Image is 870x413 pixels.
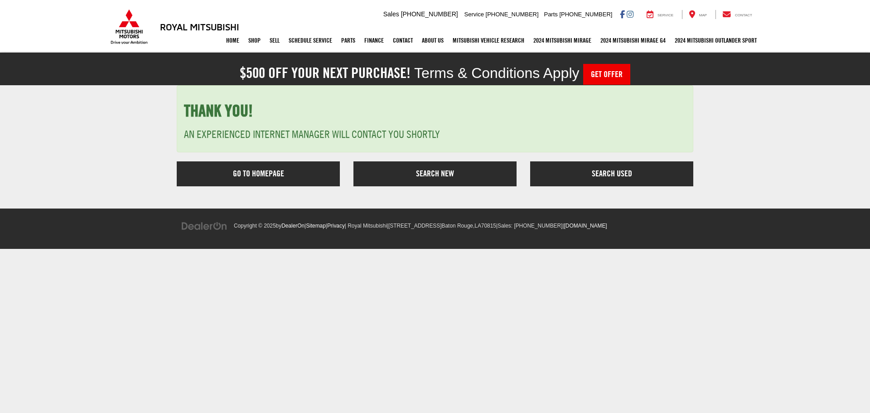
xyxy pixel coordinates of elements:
h2: $500 off your next purchase! [240,67,411,79]
strong: Thank You! [184,101,253,120]
a: About Us [417,29,448,52]
a: 2024 Mitsubishi Mirage G4 [596,29,670,52]
span: Terms & Conditions Apply [414,65,580,81]
span: | [326,223,345,229]
span: Service [464,11,484,18]
a: [DOMAIN_NAME] [564,223,607,229]
a: Mitsubishi Vehicle Research [448,29,529,52]
span: Contact [735,13,752,17]
span: [PHONE_NUMBER] [486,11,539,18]
a: Map [682,10,714,19]
a: Get Offer [583,64,630,85]
span: by [276,223,304,229]
span: [PHONE_NUMBER] [514,223,562,229]
a: Privacy [327,223,345,229]
span: Baton Rouge, [442,223,475,229]
a: Finance [360,29,388,52]
a: Service [640,10,680,19]
a: Sell [265,29,284,52]
img: Mitsubishi [109,9,150,44]
span: | Royal Mitsubishi [345,223,387,229]
a: Facebook: Click to visit our Facebook page [620,10,625,18]
span: Sales: [498,223,512,229]
a: DealerOn [181,222,227,229]
span: Parts [544,11,557,18]
span: | [562,223,607,229]
a: Schedule Service: Opens in a new tab [284,29,337,52]
span: | [304,223,326,229]
a: DealerOn Home Page [281,223,304,229]
span: [PHONE_NUMBER] [401,10,458,18]
a: Sitemap [306,223,326,229]
a: Go to Homepage [177,161,340,186]
a: Contact [715,10,759,19]
span: | [496,223,563,229]
a: Instagram: Click to visit our Instagram page [627,10,633,18]
h3: An experienced Internet Manager will contact you shortly [184,128,686,140]
a: Shop [244,29,265,52]
span: [PHONE_NUMBER] [559,11,612,18]
span: Sales [383,10,399,18]
a: Search Used [530,161,693,186]
a: Home [222,29,244,52]
section: Links that go to a new page. [177,161,693,189]
a: 2024 Mitsubishi Mirage [529,29,596,52]
a: Search New [353,161,517,186]
span: | [387,223,496,229]
a: Parts: Opens in a new tab [337,29,360,52]
span: LA [474,223,481,229]
img: DealerOn [181,221,227,231]
span: Service [657,13,673,17]
span: Copyright © 2025 [234,223,276,229]
h3: Royal Mitsubishi [160,22,239,32]
a: Contact [388,29,417,52]
a: 2024 Mitsubishi Outlander SPORT [670,29,761,52]
span: [STREET_ADDRESS] [388,223,442,229]
span: Map [699,13,707,17]
span: 70815 [481,223,496,229]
